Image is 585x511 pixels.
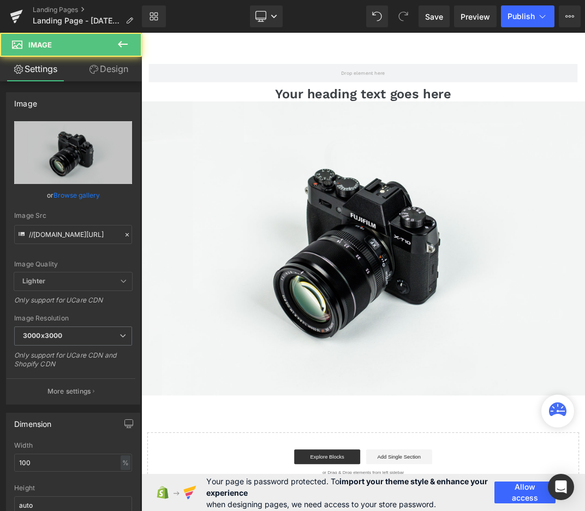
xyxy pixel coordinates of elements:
[14,454,132,472] input: auto
[23,331,62,340] b: 3000x3000
[47,387,91,396] p: More settings
[508,12,535,21] span: Publish
[33,5,142,14] a: Landing Pages
[14,484,132,492] div: Height
[14,314,132,322] div: Image Resolution
[73,57,144,81] a: Design
[7,378,135,404] button: More settings
[121,455,130,470] div: %
[366,5,388,27] button: Undo
[494,482,556,503] button: Allow access
[14,296,132,312] div: Only support for UCare CDN
[142,5,166,27] a: New Library
[14,260,132,268] div: Image Quality
[559,5,581,27] button: More
[14,442,132,449] div: Width
[14,413,52,429] div: Dimension
[28,40,52,49] span: Image
[22,277,45,285] b: Lighter
[501,5,554,27] button: Publish
[206,477,488,497] strong: import your theme style & enhance your experience
[548,474,574,500] div: Open Intercom Messenger
[14,225,132,244] input: Link
[461,11,490,22] span: Preview
[33,16,121,25] span: Landing Page - [DATE] 11:58:25
[206,476,494,510] span: Your page is password protected. To when designing pages, we need access to your store password.
[14,351,132,376] div: Only support for UCare CDN and Shopify CDN
[14,189,132,201] div: or
[454,5,497,27] a: Preview
[53,186,100,205] a: Browse gallery
[425,11,443,22] span: Save
[14,212,132,219] div: Image Src
[14,93,37,108] div: Image
[392,5,414,27] button: Redo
